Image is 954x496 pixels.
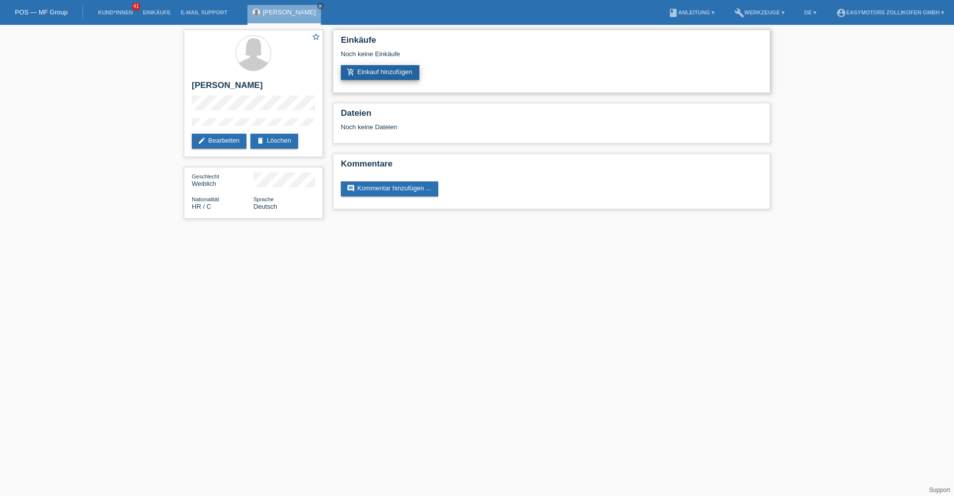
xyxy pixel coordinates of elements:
a: [PERSON_NAME] [263,8,316,16]
a: Einkäufe [138,9,175,15]
i: star_border [312,32,320,41]
h2: [PERSON_NAME] [192,81,315,95]
i: close [318,3,323,8]
div: Noch keine Einkäufe [341,50,762,65]
h2: Einkäufe [341,35,762,50]
a: E-Mail Support [176,9,233,15]
i: delete [256,137,264,145]
i: book [668,8,678,18]
a: buildWerkzeuge ▾ [729,9,790,15]
a: Kund*innen [93,9,138,15]
span: Kroatien / C / 01.03.1991 [192,203,211,210]
i: add_shopping_cart [347,68,355,76]
div: Weiblich [192,172,253,187]
a: POS — MF Group [15,8,68,16]
i: build [734,8,744,18]
a: add_shopping_cartEinkauf hinzufügen [341,65,419,80]
a: deleteLöschen [250,134,298,149]
span: Deutsch [253,203,277,210]
i: comment [347,184,355,192]
a: commentKommentar hinzufügen ... [341,181,438,196]
i: account_circle [836,8,846,18]
a: editBearbeiten [192,134,246,149]
span: Geschlecht [192,173,219,179]
a: bookAnleitung ▾ [663,9,719,15]
div: Noch keine Dateien [341,123,644,131]
h2: Dateien [341,108,762,123]
a: star_border [312,32,320,43]
a: DE ▾ [799,9,821,15]
i: edit [198,137,206,145]
a: account_circleEasymotors Zollikofen GmbH ▾ [831,9,949,15]
a: close [317,2,324,9]
span: Sprache [253,196,274,202]
a: Support [929,487,950,494]
span: Nationalität [192,196,219,202]
h2: Kommentare [341,159,762,174]
span: 41 [132,2,141,11]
